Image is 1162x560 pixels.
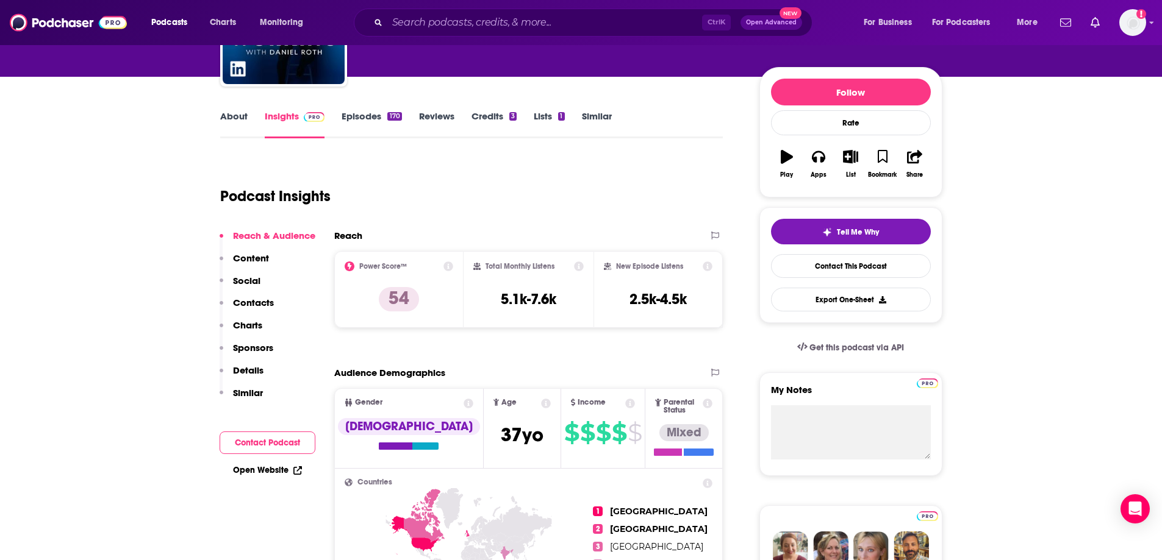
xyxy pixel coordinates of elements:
span: Age [501,399,517,406]
p: 54 [379,287,419,311]
div: 1 [558,112,564,121]
div: Open Intercom Messenger [1121,494,1150,523]
div: List [846,171,856,179]
span: 3 [593,542,603,551]
a: Similar [582,110,612,138]
a: Show notifications dropdown [1086,12,1105,33]
span: Logged in as mresewehr [1119,9,1146,36]
a: Podchaser - Follow, Share and Rate Podcasts [10,11,127,34]
span: Open Advanced [746,19,797,26]
span: Get this podcast via API [809,342,904,353]
span: New [780,7,802,19]
a: About [220,110,248,138]
h2: Audience Demographics [334,367,445,378]
button: Share [898,142,930,186]
span: Income [578,399,606,406]
button: open menu [1008,13,1053,32]
span: Countries [357,478,392,486]
button: open menu [855,13,927,32]
a: Pro website [917,509,938,521]
button: Contacts [220,297,274,319]
span: Monitoring [260,14,303,31]
div: Mixed [659,424,709,441]
button: Export One-Sheet [771,288,931,311]
div: Search podcasts, credits, & more... [365,9,824,37]
button: Similar [220,387,263,409]
button: open menu [924,13,1008,32]
p: Charts [233,319,262,331]
a: Lists1 [534,110,564,138]
span: 1 [593,506,603,516]
p: Contacts [233,297,274,308]
div: Share [906,171,923,179]
a: InsightsPodchaser Pro [265,110,325,138]
span: $ [628,423,642,442]
button: Charts [220,319,262,342]
button: Sponsors [220,342,273,364]
button: List [834,142,866,186]
h1: Podcast Insights [220,187,331,205]
p: Content [233,252,269,264]
img: User Profile [1119,9,1146,36]
label: My Notes [771,384,931,405]
span: More [1017,14,1038,31]
button: Details [220,364,264,387]
span: [GEOGRAPHIC_DATA] [610,523,708,534]
div: [DEMOGRAPHIC_DATA] [338,418,480,435]
img: Podchaser Pro [917,378,938,388]
h2: Reach [334,230,362,241]
input: Search podcasts, credits, & more... [387,13,702,32]
span: $ [596,423,611,442]
span: Parental Status [664,399,701,414]
div: Apps [811,171,827,179]
button: Bookmark [867,142,898,186]
span: 2 [593,524,603,534]
span: $ [612,423,626,442]
div: 170 [387,112,401,121]
button: Play [771,142,803,186]
p: Social [233,275,260,286]
p: Details [233,364,264,376]
span: Tell Me Why [837,227,879,237]
h2: Power Score™ [359,262,407,271]
p: Sponsors [233,342,273,353]
a: Charts [202,13,243,32]
a: Credits3 [472,110,517,138]
div: Bookmark [868,171,897,179]
span: Charts [210,14,236,31]
a: Show notifications dropdown [1055,12,1076,33]
a: Reviews [419,110,454,138]
span: Ctrl K [702,15,731,30]
button: Reach & Audience [220,230,315,252]
h3: 2.5k-4.5k [629,290,687,308]
span: For Podcasters [932,14,991,31]
button: Apps [803,142,834,186]
span: For Business [864,14,912,31]
div: Play [780,171,793,179]
a: Episodes170 [342,110,401,138]
p: Similar [233,387,263,399]
button: open menu [251,13,319,32]
div: Rate [771,110,931,135]
span: Podcasts [151,14,187,31]
img: Podchaser Pro [304,112,325,122]
span: 37 yo [501,423,543,447]
button: Content [220,252,269,275]
span: Gender [355,399,382,406]
span: [GEOGRAPHIC_DATA] [610,541,703,552]
h3: 5.1k-7.6k [501,290,556,308]
img: tell me why sparkle [822,227,832,237]
button: Contact Podcast [220,431,315,454]
a: Get this podcast via API [787,333,914,363]
img: Podchaser Pro [917,511,938,521]
h2: Total Monthly Listens [486,262,554,271]
span: $ [580,423,595,442]
p: Reach & Audience [233,230,315,241]
span: $ [564,423,579,442]
button: tell me why sparkleTell Me Why [771,219,931,244]
a: Pro website [917,377,938,388]
button: open menu [143,13,203,32]
a: Open Website [233,465,302,475]
svg: Add a profile image [1136,9,1146,19]
div: 3 [509,112,517,121]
